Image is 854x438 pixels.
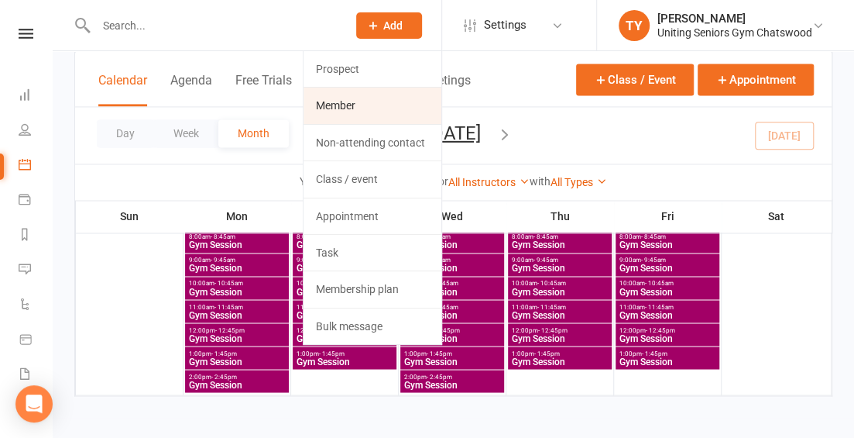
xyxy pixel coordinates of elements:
a: Product Sales [19,323,53,358]
span: - 2:45pm [211,373,237,380]
span: - 1:45pm [427,350,452,357]
button: Agenda [170,73,212,106]
th: Tue [291,200,399,233]
span: Gym Session [403,357,501,366]
a: Class / event [304,161,441,197]
span: Gym Session [188,264,286,273]
span: Gym Session [511,333,609,343]
span: Gym Session [188,380,286,389]
a: Payments [19,184,53,219]
span: - 10:45am [645,280,674,287]
span: - 2:45pm [427,373,452,380]
span: Gym Session [511,310,609,319]
span: - 8:45am [211,233,235,240]
a: Membership plan [304,271,441,307]
th: Fri [614,200,722,233]
a: Prospect [304,51,441,87]
div: [PERSON_NAME] [657,12,812,26]
span: 11:00am [511,303,609,310]
span: 10:00am [188,280,286,287]
a: All Types [550,176,607,188]
span: Gym Session [511,264,609,273]
button: Appointment [698,64,814,95]
span: - 12:45pm [215,326,245,333]
button: Free Trials [235,73,292,106]
button: Month [218,119,289,147]
span: Gym Session [296,357,393,366]
button: [DATE] [427,122,481,143]
span: 2:00pm [188,373,286,380]
span: Gym Session [296,310,393,319]
span: - 1:45pm [319,350,345,357]
span: 9:00am [296,257,393,264]
span: - 11:45am [537,303,566,310]
span: 12:00pm [188,326,286,333]
span: - 12:45pm [646,326,675,333]
a: Task [304,235,441,271]
span: 10:00am [296,280,393,287]
span: Gym Session [403,333,501,343]
span: Gym Session [619,287,716,296]
span: Gym Session [511,240,609,250]
span: 8:00am [511,233,609,240]
span: - 11:45am [214,303,243,310]
span: 12:00pm [403,326,501,333]
button: Day [97,119,154,147]
a: All Instructors [448,176,530,188]
span: - 12:45pm [430,326,460,333]
div: TY [619,10,650,41]
span: Gym Session [296,287,393,296]
span: Settings [484,8,526,43]
span: Gym Session [188,287,286,296]
th: Thu [506,200,614,233]
span: 9:00am [188,257,286,264]
span: 10:00am [511,280,609,287]
span: Gym Session [619,240,716,250]
span: - 1:45pm [534,350,560,357]
span: - 9:45am [641,257,666,264]
a: Non-attending contact [304,125,441,160]
span: 1:00pm [188,350,286,357]
span: 9:00am [619,257,716,264]
div: Uniting Seniors Gym Chatswood [657,26,812,40]
span: Add [383,19,403,32]
span: Gym Session [619,333,716,343]
span: Gym Session [511,357,609,366]
strong: with [530,175,550,188]
span: Gym Session [188,310,286,319]
span: - 8:45am [641,233,666,240]
span: Gym Session [619,264,716,273]
span: 1:00pm [403,350,501,357]
span: 10:00am [403,280,501,287]
span: 8:00am [619,233,716,240]
span: - 11:45am [430,303,458,310]
span: Gym Session [403,287,501,296]
span: Gym Session [188,333,286,343]
span: - 10:45am [214,280,243,287]
span: - 12:45pm [538,326,568,333]
a: Reports [19,219,53,253]
th: Mon [183,200,291,233]
a: Appointment [304,198,441,234]
span: 11:00am [619,303,716,310]
a: Bulk message [304,309,441,344]
span: Gym Session [403,264,501,273]
span: - 10:45am [537,280,566,287]
span: Gym Session [296,264,393,273]
button: Week [154,119,218,147]
span: 2:00pm [403,373,501,380]
span: 1:00pm [511,350,609,357]
span: Gym Session [188,240,286,250]
span: Gym Session [188,357,286,366]
span: Gym Session [403,380,501,389]
span: 11:00am [296,303,393,310]
button: Calendar [98,73,147,106]
a: Member [304,88,441,123]
span: 11:00am [403,303,501,310]
span: 1:00pm [619,350,716,357]
span: Gym Session [619,357,716,366]
th: Sun [76,200,183,233]
span: 1:00pm [296,350,393,357]
span: 12:00pm [511,326,609,333]
input: Search... [91,15,336,36]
